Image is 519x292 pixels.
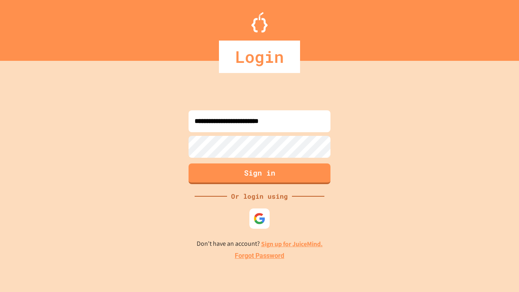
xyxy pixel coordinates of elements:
div: Or login using [227,191,292,201]
iframe: chat widget [485,260,511,284]
div: Login [219,41,300,73]
img: Logo.svg [251,12,268,32]
button: Sign in [189,163,330,184]
img: google-icon.svg [253,213,266,225]
a: Forgot Password [235,251,284,261]
p: Don't have an account? [197,239,323,249]
a: Sign up for JuiceMind. [261,240,323,248]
